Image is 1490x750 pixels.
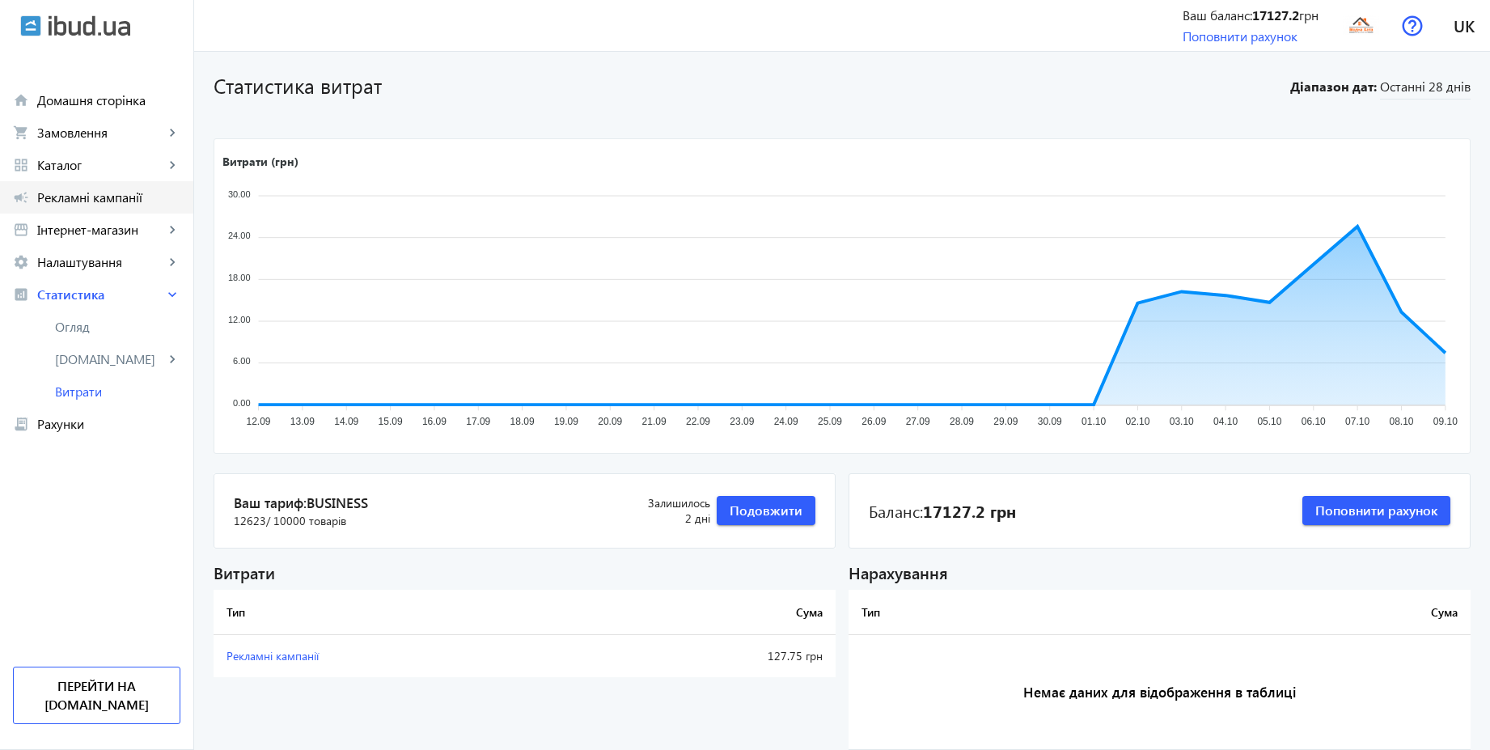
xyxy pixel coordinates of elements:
div: 2 дні [623,495,710,527]
mat-icon: grid_view [13,157,29,173]
tspan: 30.09 [1038,417,1062,428]
b: 17127.2 [1252,6,1299,23]
tspan: 20.09 [598,417,622,428]
span: Статистика [37,286,164,303]
tspan: 05.10 [1257,417,1281,428]
b: Діапазон дат: [1288,78,1377,95]
button: Подовжити [717,496,815,525]
div: Баланс: [869,499,1016,522]
span: 12623 [234,513,346,529]
mat-icon: home [13,92,29,108]
tspan: 6.00 [233,357,250,367]
span: Останні 28 днів [1380,78,1471,100]
h1: Статистика витрат [214,71,1281,100]
span: Рекламні кампанії [226,648,319,663]
span: Business [307,494,368,511]
tspan: 30.00 [228,189,251,199]
tspan: 26.09 [861,417,886,428]
a: Перейти на [DOMAIN_NAME] [13,667,180,724]
tspan: 04.10 [1213,417,1238,428]
mat-icon: storefront [13,222,29,238]
tspan: 25.09 [818,417,842,428]
tspan: 14.09 [334,417,358,428]
tspan: 01.10 [1082,417,1106,428]
div: Нарахування [849,561,1471,583]
span: Налаштування [37,254,164,270]
tspan: 18.09 [510,417,535,428]
mat-icon: settings [13,254,29,270]
tspan: 02.10 [1125,417,1149,428]
img: help.svg [1402,15,1423,36]
tspan: 29.09 [993,417,1018,428]
tspan: 13.09 [290,417,315,428]
button: Поповнити рахунок [1302,496,1450,525]
tspan: 09.10 [1433,417,1458,428]
tspan: 0.00 [233,398,250,408]
tspan: 18.00 [228,273,251,282]
th: Тип [214,590,582,635]
span: Домашня сторінка [37,92,180,108]
tspan: 08.10 [1389,417,1413,428]
span: / 10000 товарів [266,513,346,528]
tspan: 16.09 [422,417,447,428]
h3: Немає даних для відображення в таблиці [849,635,1471,750]
tspan: 03.10 [1170,417,1194,428]
b: 17127.2 грн [923,499,1016,522]
div: Ваш баланс: грн [1183,6,1319,24]
span: Каталог [37,157,164,173]
mat-icon: keyboard_arrow_right [164,286,180,303]
span: [DOMAIN_NAME] [55,351,164,367]
span: Інтернет-магазин [37,222,164,238]
div: Витрати [214,561,836,583]
img: 5d88c9d9784c28228-15692456579-bez-nazvi.png [1343,7,1379,44]
mat-icon: keyboard_arrow_right [164,157,180,173]
mat-icon: keyboard_arrow_right [164,125,180,141]
span: Ваш тариф: [234,494,623,513]
a: Поповнити рахунок [1183,28,1297,44]
span: Рахунки [37,416,180,432]
mat-icon: shopping_cart [13,125,29,141]
tspan: 17.09 [466,417,490,428]
tspan: 23.09 [730,417,754,428]
img: ibud.svg [20,15,41,36]
tspan: 15.09 [379,417,403,428]
span: Подовжити [730,502,802,519]
mat-icon: keyboard_arrow_right [164,351,180,367]
tspan: 19.09 [554,417,578,428]
tspan: 28.09 [950,417,974,428]
span: Поповнити рахунок [1315,502,1437,519]
mat-icon: keyboard_arrow_right [164,222,180,238]
th: Сума [1133,590,1471,635]
span: Залишилось [623,495,710,511]
tspan: 12.00 [228,315,251,324]
mat-icon: receipt_long [13,416,29,432]
td: 127.75 грн [582,635,836,677]
mat-icon: campaign [13,189,29,206]
tspan: 06.10 [1302,417,1326,428]
tspan: 21.09 [642,417,667,428]
th: Сума [582,590,836,635]
tspan: 22.09 [686,417,710,428]
text: Витрати (грн) [222,154,298,169]
span: Рекламні кампанії [37,189,180,206]
mat-icon: analytics [13,286,29,303]
tspan: 12.09 [247,417,271,428]
tspan: 27.09 [906,417,930,428]
tspan: 07.10 [1345,417,1369,428]
th: Тип [849,590,1133,635]
tspan: 24.09 [774,417,798,428]
span: Огляд [55,319,180,335]
span: Замовлення [37,125,164,141]
img: ibud_text.svg [49,15,130,36]
tspan: 24.00 [228,231,251,241]
mat-icon: keyboard_arrow_right [164,254,180,270]
span: uk [1454,15,1475,36]
span: Витрати [55,383,180,400]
